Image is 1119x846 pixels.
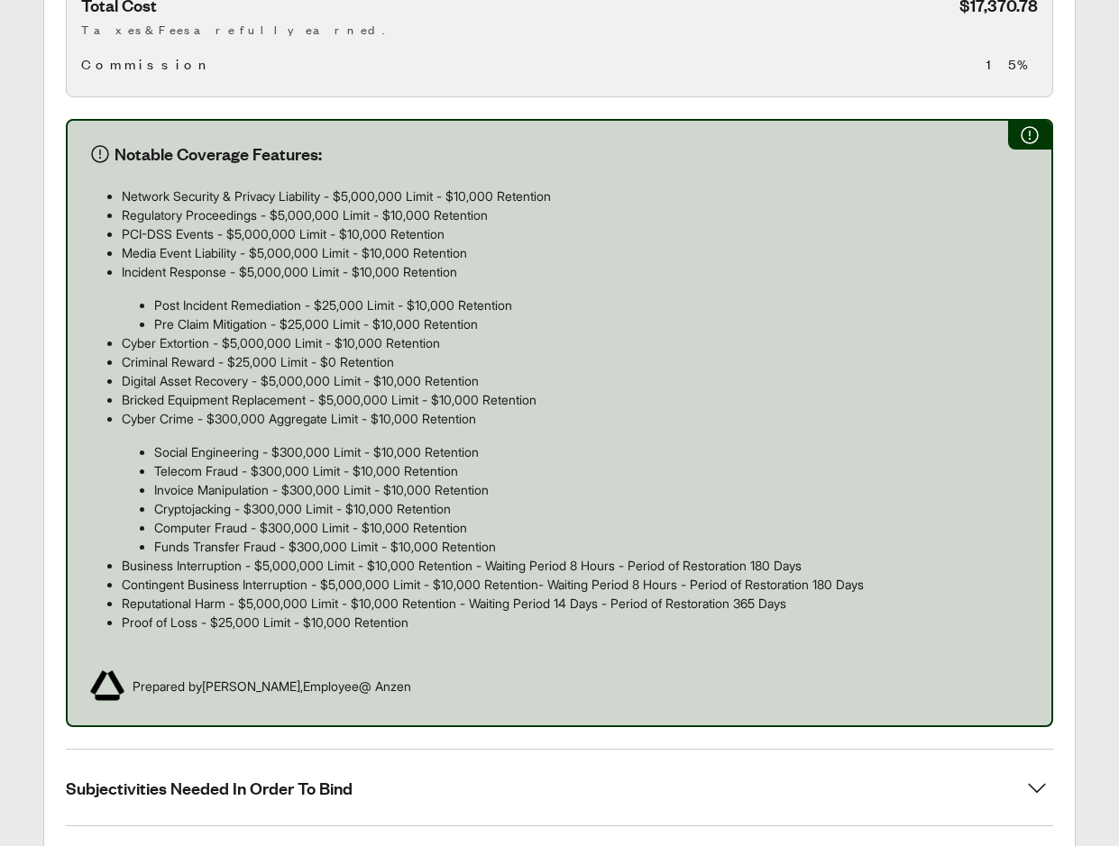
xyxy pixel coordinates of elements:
[122,186,1030,205] p: Network Security & Privacy Liability - $5,000,000 Limit - $10,000 Retention
[122,556,1030,575] p: Business Interruption - $5,000,000 Limit - $10,000 Retention - Waiting Period 8 Hours - Period of...
[122,352,1030,371] p: Criminal Reward - $25,000 Limit - $0 Retention
[133,677,411,696] span: Prepared by [PERSON_NAME] , Employee @ Anzen
[154,442,1030,461] p: Social Engineering - $300,000 Limit - $10,000 Retention
[81,20,1038,39] p: Taxes & Fees are fully earned.
[122,333,1030,352] p: Cyber Extortion - $5,000,000 Limit - $10,000 Retention
[122,575,1030,594] p: Contingent Business Interruption - $5,000,000 Limit - $10,000 Retention- Waiting Period 8 Hours -...
[154,296,1030,314] p: Post Incident Remediation - $25,000 Limit - $10,000 Retention
[115,142,322,165] span: Notable Coverage Features:
[122,205,1030,224] p: Regulatory Proceedings - $5,000,000 Limit - $10,000 Retention
[122,224,1030,243] p: PCI-DSS Events - $5,000,000 Limit - $10,000 Retention
[81,53,214,75] span: Commission
[986,53,1038,75] span: 15%
[154,314,1030,333] p: Pre Claim Mitigation - $25,000 Limit - $10,000 Retention
[122,390,1030,409] p: Bricked Equipment Replacement - $5,000,000 Limit - $10,000 Retention
[122,371,1030,390] p: Digital Asset Recovery - $5,000,000 Limit - $10,000 Retention
[154,518,1030,537] p: Computer Fraud - $300,000 Limit - $10,000 Retention
[122,262,1030,281] p: Incident Response - $5,000,000 Limit - $10,000 Retention
[154,461,1030,480] p: Telecom Fraud - $300,000 Limit - $10,000 Retention
[122,409,1030,428] p: Cyber Crime - $300,000 Aggregate Limit - $10,000 Retention
[66,750,1053,825] button: Subjectivities Needed In Order To Bind
[122,243,1030,262] p: Media Event Liability - $5,000,000 Limit - $10,000 Retention
[154,499,1030,518] p: Cryptojacking - $300,000 Limit - $10,000 Retention
[122,613,1030,632] p: Proof of Loss - $25,000 Limit - $10,000 Retention
[66,777,353,799] span: Subjectivities Needed In Order To Bind
[154,537,1030,556] p: Funds Transfer Fraud - $300,000 Limit - $10,000 Retention
[122,594,1030,613] p: Reputational Harm - $5,000,000 Limit - $10,000 Retention - Waiting Period 14 Days - Period of Res...
[154,480,1030,499] p: Invoice Manipulation - $300,000 Limit - $10,000 Retention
